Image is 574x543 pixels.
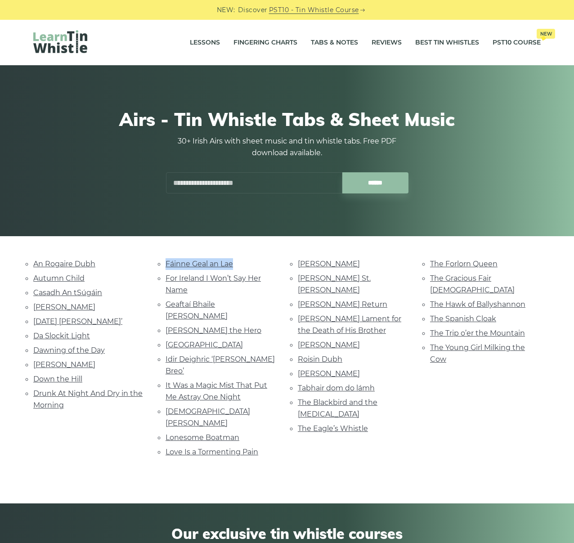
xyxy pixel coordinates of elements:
a: It Was a Magic Mist That Put Me Astray One Night [166,381,267,401]
a: [PERSON_NAME] Return [298,300,387,309]
a: [DATE] [PERSON_NAME]’ [33,317,122,326]
a: An Rogaire Dubh [33,260,95,268]
a: Casadh An tSúgáin [33,288,102,297]
span: New [537,29,555,39]
a: [PERSON_NAME] St. [PERSON_NAME] [298,274,371,294]
a: [PERSON_NAME] the Hero [166,326,261,335]
a: [DEMOGRAPHIC_DATA] [PERSON_NAME] [166,407,250,427]
a: Down the Hill [33,375,82,383]
a: Love Is a Tormenting Pain [166,448,258,456]
a: Da Slockit Light [33,332,90,340]
a: The Young Girl Milking the Cow [430,343,525,363]
a: Drunk At Night And Dry in the Morning [33,389,143,409]
a: Dawning of the Day [33,346,105,355]
a: The Blackbird and the [MEDICAL_DATA] [298,398,377,418]
a: [PERSON_NAME] [298,341,360,349]
a: Fingering Charts [233,31,297,54]
p: 30+ Irish Airs with sheet music and tin whistle tabs. Free PDF download available. [166,135,408,159]
img: LearnTinWhistle.com [33,30,87,53]
h1: Airs - Tin Whistle Tabs & Sheet Music [33,108,541,130]
span: Our exclusive tin whistle courses [33,525,541,542]
a: Roisin Dubh [298,355,342,363]
a: Tabs & Notes [311,31,358,54]
a: Fáinne Geal an Lae [166,260,233,268]
a: Geaftaí Bhaile [PERSON_NAME] [166,300,228,320]
a: [PERSON_NAME] [33,303,95,311]
a: [PERSON_NAME] [298,260,360,268]
a: [PERSON_NAME] [298,369,360,378]
a: Lonesome Boatman [166,433,239,442]
a: [GEOGRAPHIC_DATA] [166,341,243,349]
a: Reviews [372,31,402,54]
a: Autumn Child [33,274,85,283]
a: PST10 CourseNew [493,31,541,54]
a: [PERSON_NAME] [33,360,95,369]
a: The Hawk of Ballyshannon [430,300,525,309]
a: Best Tin Whistles [415,31,479,54]
a: The Forlorn Queen [430,260,498,268]
a: The Gracious Fair [DEMOGRAPHIC_DATA] [430,274,515,294]
a: The Trip o’er the Mountain [430,329,525,337]
a: Tabhair dom do lámh [298,384,375,392]
a: Lessons [190,31,220,54]
a: For Ireland I Won’t Say Her Name [166,274,261,294]
a: Idir Deighric ‘[PERSON_NAME] Breo’ [166,355,275,375]
a: The Spanish Cloak [430,314,496,323]
a: [PERSON_NAME] Lament for the Death of His Brother [298,314,401,335]
a: The Eagle’s Whistle [298,424,368,433]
